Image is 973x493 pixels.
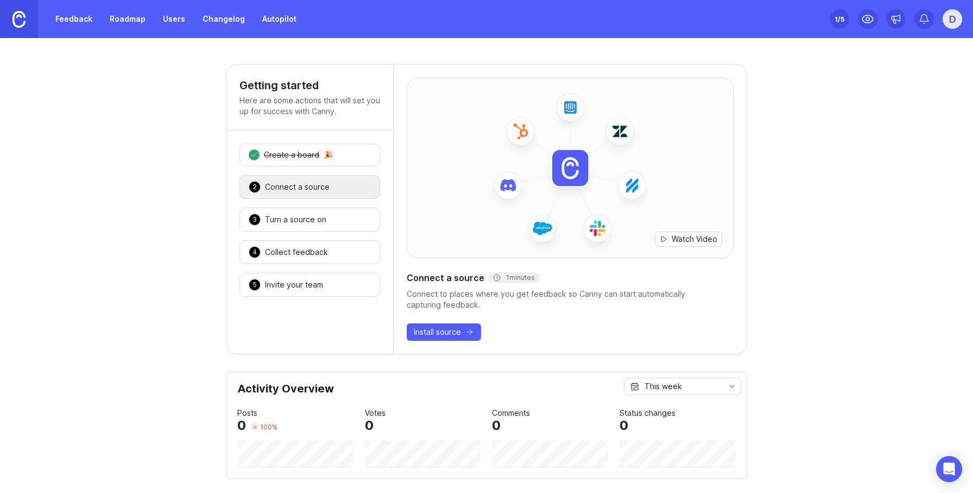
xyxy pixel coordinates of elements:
a: Feedback [49,9,99,29]
h4: Getting started [239,78,380,93]
button: Install source [407,323,481,341]
div: 0 [620,419,628,432]
span: Watch Video [672,234,717,245]
div: 4 [249,246,261,258]
button: 1/5 [830,9,849,29]
img: Canny Home [12,11,26,28]
button: D [943,9,962,29]
a: Roadmap [103,9,152,29]
div: 🎉 [324,151,333,159]
div: Connect to places where you get feedback so Canny can start automatically capturing feedback. [407,289,734,310]
a: Users [156,9,192,29]
span: Install source [414,327,461,338]
button: Watch Video [655,232,722,247]
div: 1 minutes [493,273,535,282]
div: Activity Overview [237,383,736,403]
div: 5 [249,279,261,291]
svg: toggle icon [723,382,741,391]
p: Here are some actions that will set you up for success with Canny. [239,95,380,117]
div: 2 [249,181,261,193]
div: Create a board [264,149,319,160]
div: Posts [237,407,257,419]
div: Collect feedback [265,247,328,258]
div: Turn a source on [265,214,326,225]
div: 100 % [260,422,277,432]
div: Open Intercom Messenger [936,456,962,482]
div: 0 [365,419,374,432]
div: Connect a source [265,182,330,192]
div: Invite your team [265,279,323,290]
div: 1 /5 [835,11,844,27]
div: This week [645,380,682,392]
img: installed-source-hero-8cc2ac6e746a3ed68ab1d0118ebd9805.png [407,70,733,266]
div: 3 [249,214,261,226]
div: 0 [492,419,501,432]
div: Votes [365,407,386,419]
div: 0 [237,419,246,432]
div: Connect a source [407,271,734,284]
div: Status changes [620,407,675,419]
a: Changelog [196,9,251,29]
div: Comments [492,407,530,419]
a: Autopilot [256,9,303,29]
